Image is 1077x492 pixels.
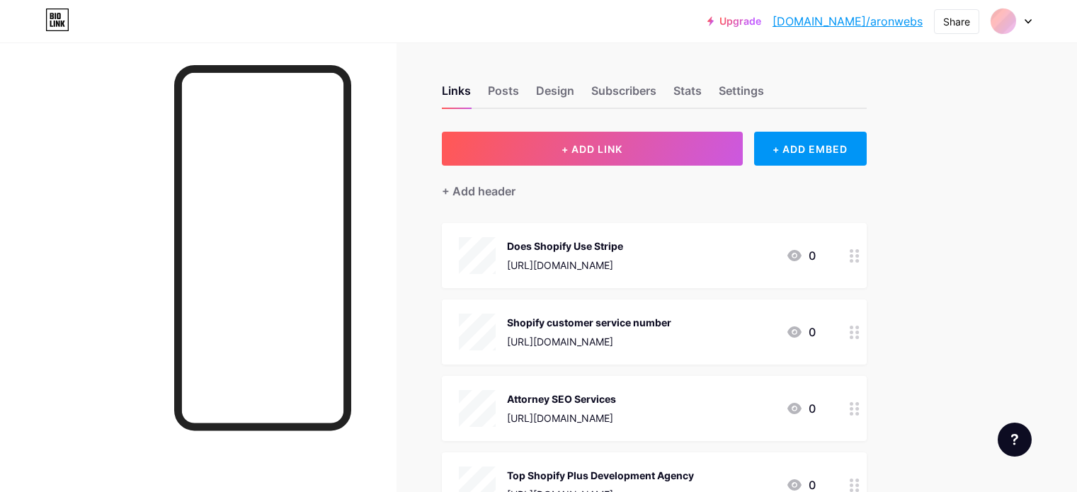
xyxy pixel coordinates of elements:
div: + ADD EMBED [754,132,867,166]
div: Posts [488,82,519,108]
div: 0 [786,324,816,341]
div: 0 [786,400,816,417]
div: Stats [673,82,702,108]
div: + Add header [442,183,515,200]
div: Subscribers [591,82,656,108]
div: [URL][DOMAIN_NAME] [507,411,616,425]
div: Attorney SEO Services [507,391,616,406]
div: Links [442,82,471,108]
div: [URL][DOMAIN_NAME] [507,334,671,349]
a: [DOMAIN_NAME]/aronwebs [773,13,923,30]
div: Settings [719,82,764,108]
span: + ADD LINK [562,143,622,155]
div: Design [536,82,574,108]
div: Share [943,14,970,29]
a: Upgrade [707,16,761,27]
div: Does Shopify Use Stripe [507,239,623,253]
div: 0 [786,247,816,264]
button: + ADD LINK [442,132,743,166]
div: [URL][DOMAIN_NAME] [507,258,623,273]
div: Shopify customer service number [507,315,671,330]
div: Top Shopify Plus Development Agency [507,468,694,483]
